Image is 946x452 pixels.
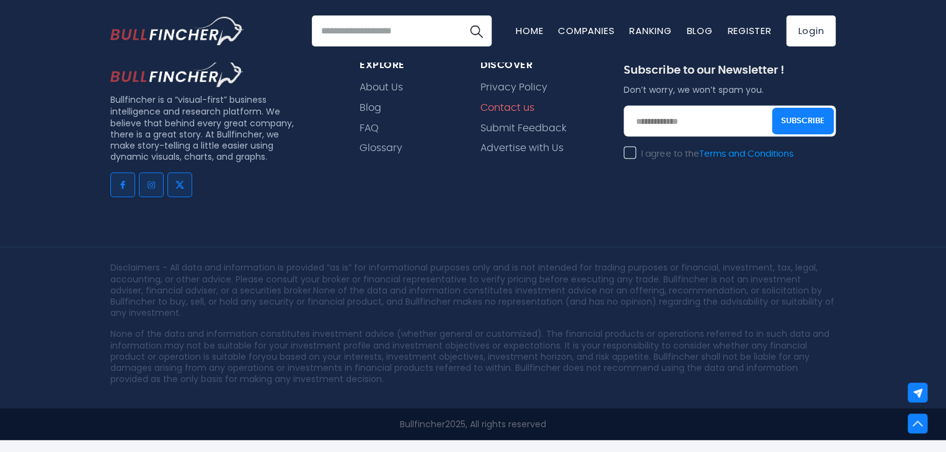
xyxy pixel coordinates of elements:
[480,59,594,72] div: Discover
[110,418,836,429] p: 2025, All rights reserved
[461,15,492,46] button: Search
[624,84,836,95] p: Don’t worry, we won’t spam you.
[699,149,793,158] a: Terms and Conditions
[360,122,379,134] a: FAQ
[110,94,299,162] p: Bullfincher is a “visual-first” business intelligence and research platform. We believe that behi...
[686,24,712,37] a: Blog
[624,167,812,215] iframe: reCAPTCHA
[480,122,567,134] a: Submit Feedback
[772,108,834,134] button: Subscribe
[360,102,381,114] a: Blog
[360,142,402,154] a: Glossary
[400,417,445,430] a: Bullfincher
[110,59,244,87] img: footer logo
[629,24,671,37] a: Ranking
[110,261,836,318] p: Disclaimers - All data and information is provided “as is” for informational purposes only and is...
[167,172,192,197] a: Go to twitter
[786,15,836,46] a: Login
[110,17,244,45] a: Go to homepage
[480,142,564,154] a: Advertise with Us
[624,64,836,84] div: Subscribe to our Newsletter !
[360,82,403,93] a: About Us
[480,102,534,114] a: Contact us
[139,172,164,197] a: Go to instagram
[727,24,771,37] a: Register
[360,59,451,72] div: explore
[516,24,543,37] a: Home
[110,17,244,45] img: Bullfincher logo
[110,328,836,384] p: None of the data and information constitutes investment advice (whether general or customized). T...
[624,148,793,159] label: I agree to the
[558,24,614,37] a: Companies
[480,82,547,93] a: Privacy Policy
[110,172,135,197] a: Go to facebook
